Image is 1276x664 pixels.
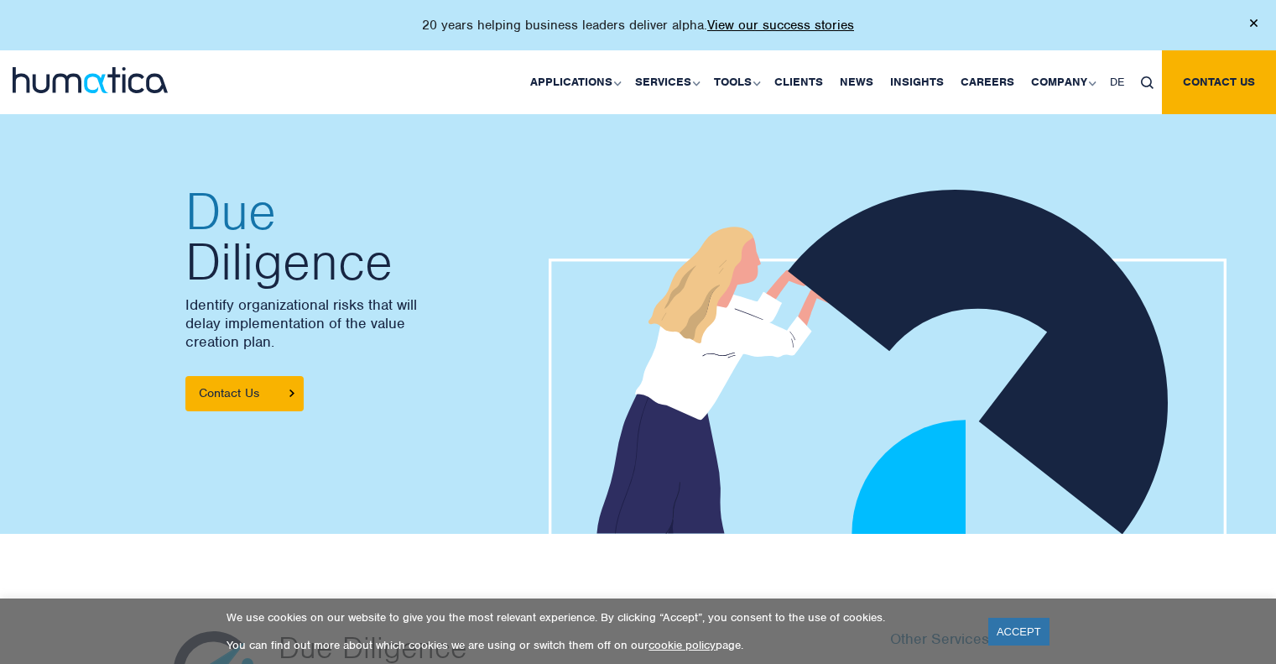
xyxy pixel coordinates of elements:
p: You can find out more about which cookies we are using or switch them off on our page. [227,638,967,652]
span: DE [1110,75,1124,89]
a: Clients [766,50,831,114]
a: ACCEPT [988,618,1049,646]
span: Due [185,186,622,237]
a: Insights [882,50,952,114]
h2: Diligence [185,186,622,287]
a: Careers [952,50,1023,114]
p: 20 years helping business leaders deliver alpha. [422,17,854,34]
a: Contact us [1162,50,1276,114]
img: logo [13,67,168,93]
a: Contact Us [185,376,304,411]
a: View our success stories [707,17,854,34]
a: News [831,50,882,114]
p: Identify organizational risks that will delay implementation of the value creation plan. [185,295,622,351]
a: Company [1023,50,1102,114]
a: Applications [522,50,627,114]
a: DE [1102,50,1133,114]
p: We use cookies on our website to give you the most relevant experience. By clicking “Accept”, you... [227,610,967,625]
a: cookie policy [648,638,716,652]
a: Services [627,50,706,114]
img: search_icon [1141,76,1154,89]
a: Tools [706,50,766,114]
img: about_banner1 [549,190,1227,537]
img: arrowicon [289,390,294,397]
